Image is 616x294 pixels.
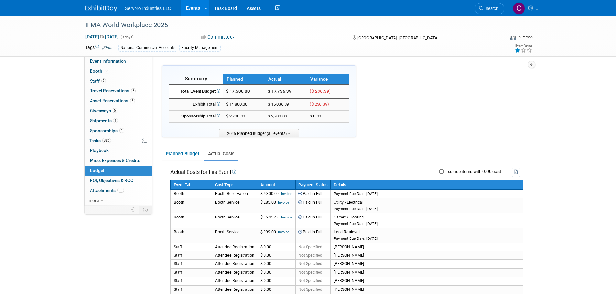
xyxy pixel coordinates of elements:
td: Actual Costs for this Event [170,168,236,177]
td: $ 999.00 [257,228,295,243]
a: Invoice [281,192,292,196]
td: Tags [85,44,113,52]
a: Budget [85,166,152,176]
span: more [89,198,99,203]
div: Payment Due Date: [DATE] [334,221,520,226]
a: Staff7 [85,76,152,86]
td: $ 285.00 [257,198,295,213]
a: Invoice [281,215,292,219]
td: Paid in Full [295,198,330,213]
a: Invoice [278,230,289,234]
span: Misc. Expenses & Credits [90,158,140,163]
td: $ 3,945.43 [257,213,295,228]
span: Search [483,6,498,11]
td: $ 0.00 [257,251,295,260]
td: Staff [170,260,212,268]
td: $ 17,736.39 [265,85,307,98]
a: Tasks88% [85,136,152,146]
div: Facility Management [179,45,221,51]
td: Toggle Event Tabs [139,206,152,214]
td: Booth [170,213,212,228]
span: 1 [113,118,118,123]
td: $ 0.00 [257,268,295,277]
span: 2025 Planned Budget (all events) [219,129,299,137]
a: Sponsorships1 [85,126,152,136]
div: Payment Due Date: [DATE] [334,236,520,241]
a: Giveaways5 [85,106,152,116]
i: Booth reservation complete [105,69,108,73]
span: Booth [90,68,110,74]
div: Event Rating [515,44,532,47]
div: Payment Due Date: [DATE] [334,191,520,196]
div: Sponsorship Total [172,113,220,119]
td: Carpet / Flooring [330,213,523,228]
div: IFMA World Workplace 2025 [83,19,495,31]
td: Paid in Full [295,228,330,243]
td: Attendee Registration [212,277,257,285]
span: Event Information [90,58,126,64]
button: Committed [199,34,238,41]
td: $ 0.00 [257,277,295,285]
td: $ 0.00 [257,243,295,251]
td: Attendee Registration [212,243,257,251]
span: [DATE] [DATE] [85,34,119,40]
span: $ 17,500.00 [226,89,250,94]
td: Booth [170,228,212,243]
a: Attachments16 [85,186,152,196]
img: Format-Inperson.png [510,35,516,40]
td: Paid in Full [295,213,330,228]
td: Utility - Electrical [330,198,523,213]
a: ROI, Objectives & ROO [85,176,152,186]
div: Total Event Budget [172,88,220,95]
th: Actual [265,74,307,85]
span: Not Specified [298,270,322,275]
td: Attendee Registration [212,251,257,260]
span: Playbook [90,148,109,153]
td: [PERSON_NAME] [330,277,523,285]
td: Booth Reservation [212,190,257,198]
th: Cost Type [212,180,257,190]
span: Giveaways [90,108,117,113]
td: Staff [170,243,212,251]
span: to [99,34,105,39]
th: Planned [223,74,265,85]
img: Chris Chassagneux [513,2,525,15]
span: Not Specified [298,245,322,249]
span: $ 0.00 [310,114,321,118]
span: ROI, Objectives & ROO [90,178,133,183]
span: Travel Reservations [90,88,136,93]
span: [GEOGRAPHIC_DATA], [GEOGRAPHIC_DATA] [357,35,438,40]
span: $ 14,800.00 [226,102,247,106]
span: ($ 236.39) [310,89,331,94]
td: Booth [170,198,212,213]
a: more [85,196,152,206]
div: In-Person [517,35,533,40]
div: Event Format [466,34,533,43]
span: Tasks [89,138,111,143]
div: Payment Due Date: [DATE] [334,207,520,211]
td: [PERSON_NAME] [330,251,523,260]
td: Booth Service [212,228,257,243]
div: Exhibit Total [172,101,220,107]
span: Summary [185,76,207,82]
span: Servpro Industries LLC [125,6,171,11]
td: Booth Service [212,213,257,228]
span: Shipments [90,118,118,123]
td: Attendee Registration [212,268,257,277]
td: [PERSON_NAME] [330,285,523,294]
a: Invoice [278,200,289,205]
a: Booth [85,66,152,76]
td: Booth Service [212,198,257,213]
td: $ 9,300.00 [257,190,295,198]
span: Attachments [90,188,124,193]
th: Payment Status [295,180,330,190]
td: $ 15,036.39 [265,98,307,110]
td: $ 0.00 [257,260,295,268]
td: [PERSON_NAME] [330,260,523,268]
img: ExhibitDay [85,5,117,12]
span: 88% [102,138,111,143]
span: 7 [101,78,106,83]
td: $ 2,700.00 [265,110,307,122]
span: 6 [131,88,136,93]
th: Variance [307,74,349,85]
